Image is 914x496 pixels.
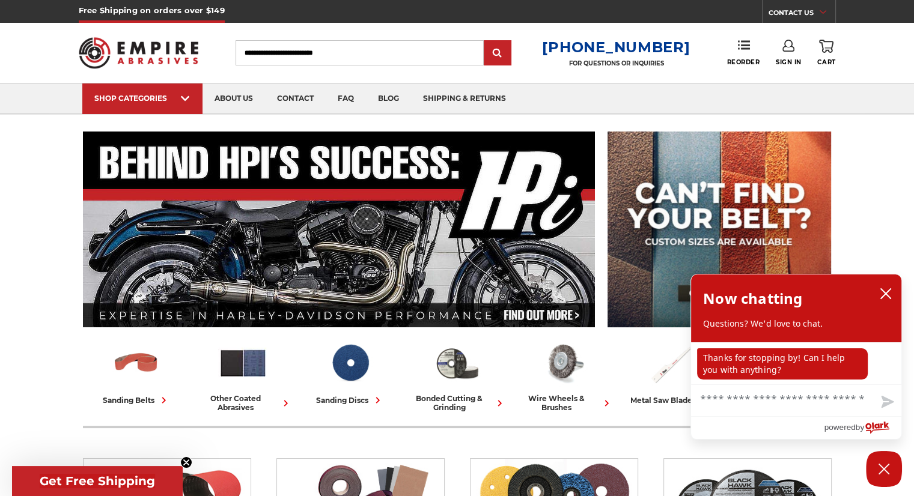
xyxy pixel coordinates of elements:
div: olark chatbox [690,274,902,440]
span: by [856,420,864,435]
span: Cart [817,58,835,66]
a: Reorder [727,40,760,65]
img: Banner for an interview featuring Horsepower Inc who makes Harley performance upgrades featured o... [83,132,596,327]
a: faq [326,83,366,114]
img: Sanding Discs [325,338,375,388]
span: Reorder [727,58,760,66]
img: Metal Saw Blades [646,338,696,388]
a: wire wheels & brushes [516,338,613,412]
span: Sign In [776,58,802,66]
a: metal saw blades [623,338,720,407]
span: powered [824,420,855,435]
span: Get Free Shipping [40,474,155,488]
img: Other Coated Abrasives [218,338,268,388]
div: sanding belts [103,394,170,407]
a: [PHONE_NUMBER] [542,38,690,56]
a: CONTACT US [769,6,835,23]
a: Cart [817,40,835,66]
img: promo banner for custom belts. [608,132,831,327]
input: Submit [486,41,510,65]
div: Get Free ShippingClose teaser [12,466,183,496]
a: other coated abrasives [195,338,292,412]
a: sanding discs [302,338,399,407]
p: FOR QUESTIONS OR INQUIRIES [542,59,690,67]
button: Close Chatbox [866,451,902,487]
h2: Now chatting [703,286,802,310]
button: Close teaser [180,456,192,468]
button: Send message [871,389,901,416]
div: bonded cutting & grinding [409,394,506,412]
a: shipping & returns [411,83,518,114]
img: Sanding Belts [111,338,161,388]
a: contact [265,83,326,114]
p: Questions? We'd love to chat. [703,318,889,330]
div: other coated abrasives [195,394,292,412]
a: about us [203,83,265,114]
img: Wire Wheels & Brushes [539,338,589,388]
div: SHOP CATEGORIES [94,94,190,103]
p: Thanks for stopping by! Can I help you with anything? [697,348,868,380]
div: metal saw blades [630,394,711,407]
div: wire wheels & brushes [516,394,613,412]
a: sanding belts [88,338,185,407]
img: Bonded Cutting & Grinding [432,338,482,388]
a: Powered by Olark [824,417,901,439]
img: Empire Abrasives [79,29,199,76]
div: sanding discs [316,394,384,407]
a: bonded cutting & grinding [409,338,506,412]
div: chat [691,342,901,384]
a: blog [366,83,411,114]
button: close chatbox [876,285,895,303]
